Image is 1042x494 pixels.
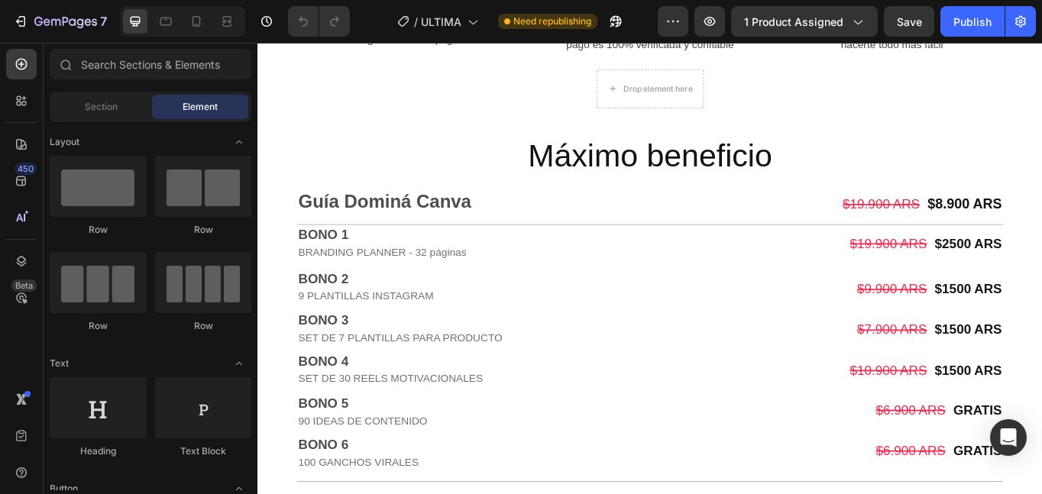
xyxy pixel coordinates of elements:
[15,163,37,175] div: 450
[47,460,454,479] p: BONO 6
[884,6,934,37] button: Save
[47,337,454,354] p: SET DE 7 PLANTILLAS PARA PRODUCTO
[731,6,878,37] button: 1 product assigned
[155,319,251,333] div: Row
[990,419,1027,456] div: Open Intercom Messenger
[227,130,251,154] span: Toggle open
[813,467,869,486] p: GRATIS
[47,289,454,305] p: 9 PLANTILLAS INSTAGRAM
[47,412,454,431] p: BONO 5
[257,43,1042,494] iframe: Design area
[50,357,69,370] span: Text
[791,325,869,345] p: $1500 ARS
[701,279,782,296] s: $9.900 ARS
[684,180,774,197] s: $19.900 ARS
[722,468,804,485] s: $6.900 ARS
[47,315,454,334] p: BONO 3
[47,362,454,382] p: BONO 4
[50,135,79,149] span: Layout
[85,100,118,114] span: Section
[691,374,781,391] s: $10.900 ARS
[47,434,454,450] p: 90 IDEAS DE CONTENIDO
[421,14,461,30] span: ULTIMA
[47,237,454,253] p: BRANDING PLANNER - 32 páginas
[427,48,508,60] div: Drop element here
[155,444,251,458] div: Text Block
[50,49,251,79] input: Search Sections & Elements
[414,14,418,30] span: /
[47,385,454,401] p: SET DE 30 REELS MOTIVACIONALES
[47,215,454,234] p: BONO 1
[11,279,37,292] div: Beta
[701,327,782,344] s: $7.900 ARS
[155,223,251,237] div: Row
[6,6,114,37] button: 7
[791,278,869,298] p: $1500 ARS
[46,108,871,158] h2: Máximo beneficio
[691,226,781,243] s: $19.900 ARS
[897,15,922,28] span: Save
[513,15,591,28] span: Need republishing
[744,14,843,30] span: 1 product assigned
[50,319,146,333] div: Row
[183,100,218,114] span: Element
[100,12,107,31] p: 7
[953,14,992,30] div: Publish
[47,266,454,286] p: BONO 2
[227,351,251,376] span: Toggle open
[791,224,869,244] p: $2500 ARS
[50,444,146,458] div: Heading
[940,6,1005,37] button: Publish
[722,421,804,437] s: $6.900 ARS
[288,6,350,37] div: Undo/Redo
[50,223,146,237] div: Row
[791,373,869,392] p: $1500 ARS
[47,174,250,198] span: Guía Dominá Canva
[782,178,869,199] p: $8.900 ARS
[813,419,869,439] p: GRATIS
